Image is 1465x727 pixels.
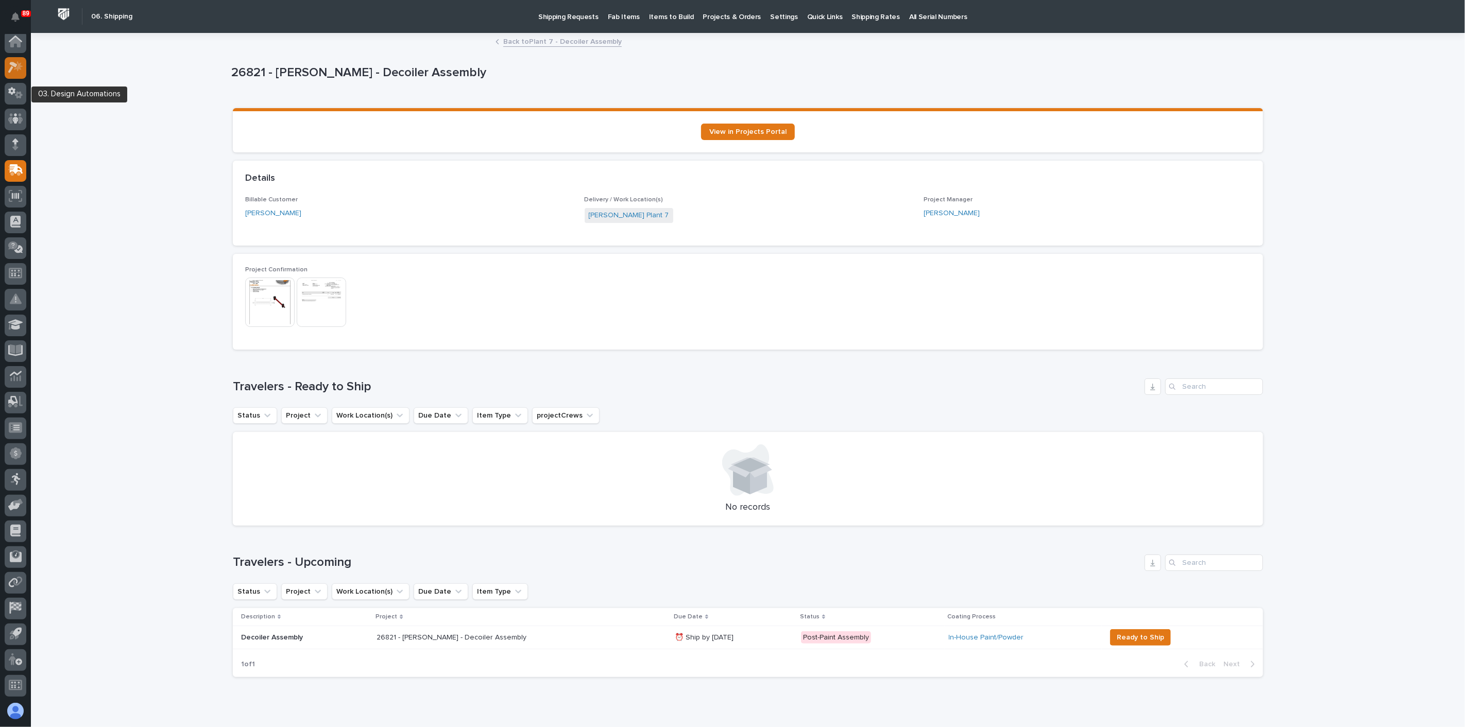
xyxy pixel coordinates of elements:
[245,173,275,184] h2: Details
[377,633,557,642] p: 26821 - [PERSON_NAME] - Decoiler Assembly
[675,633,793,642] p: ⏰ Ship by [DATE]
[414,407,468,424] button: Due Date
[233,583,277,600] button: Status
[281,583,328,600] button: Project
[23,10,29,17] p: 89
[1165,378,1263,395] input: Search
[532,407,600,424] button: projectCrews
[1219,660,1263,669] button: Next
[241,631,305,642] p: Decoiler Assembly
[1193,660,1215,669] span: Back
[1165,555,1263,571] input: Search
[233,626,1263,649] tr: Decoiler AssemblyDecoiler Assembly 26821 - [PERSON_NAME] - Decoiler Assembly⏰ Ship by [DATE]Post-...
[232,65,1260,80] p: 26821 - [PERSON_NAME] - Decoiler Assembly
[924,197,973,203] span: Project Manager
[91,12,132,21] h2: 06. Shipping
[1117,631,1164,644] span: Ready to Ship
[924,208,980,219] a: [PERSON_NAME]
[233,407,277,424] button: Status
[1223,660,1246,669] span: Next
[472,583,528,600] button: Item Type
[948,611,996,622] p: Coating Process
[245,267,308,273] span: Project Confirmation
[241,611,275,622] p: Description
[472,407,528,424] button: Item Type
[233,555,1140,570] h1: Travelers - Upcoming
[281,407,328,424] button: Project
[5,700,26,722] button: users-avatar
[233,652,263,677] p: 1 of 1
[949,633,1024,642] a: In-House Paint/Powder
[709,128,787,135] span: View in Projects Portal
[245,502,1251,513] p: No records
[13,12,26,29] div: Notifications89
[674,611,703,622] p: Due Date
[701,124,795,140] a: View in Projects Portal
[414,583,468,600] button: Due Date
[54,5,73,24] img: Workspace Logo
[332,583,410,600] button: Work Location(s)
[1110,629,1171,646] button: Ready to Ship
[585,197,663,203] span: Delivery / Work Location(s)
[233,379,1140,394] h1: Travelers - Ready to Ship
[503,35,622,47] a: Back toPlant 7 - Decoiler Assembly
[801,631,871,644] div: Post-Paint Assembly
[800,611,820,622] p: Status
[245,208,301,219] a: [PERSON_NAME]
[5,6,26,28] button: Notifications
[245,197,298,203] span: Billable Customer
[589,210,669,221] a: [PERSON_NAME] Plant 7
[1176,660,1219,669] button: Back
[376,611,397,622] p: Project
[332,407,410,424] button: Work Location(s)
